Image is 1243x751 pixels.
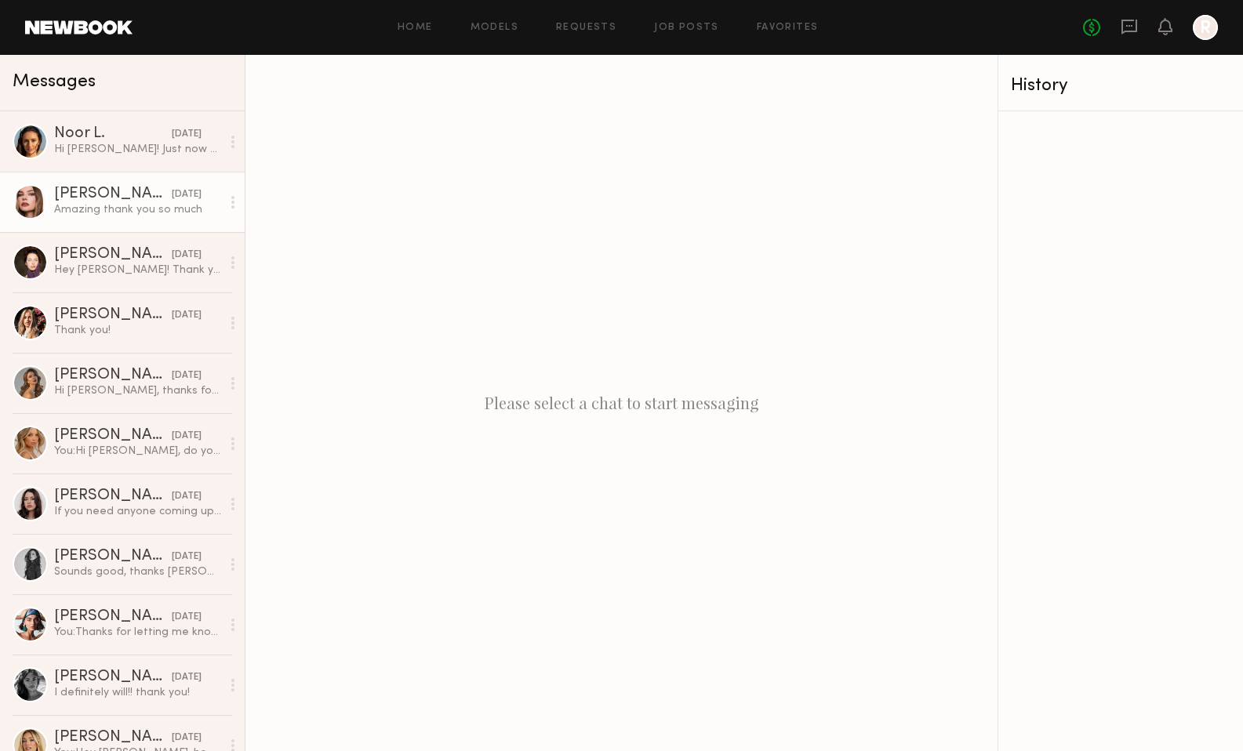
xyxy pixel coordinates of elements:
div: Hi [PERSON_NAME], thanks for reaching out! I’m available — could you please let me know what time... [54,383,221,398]
div: You: Thanks for letting me know, will defintely contact you in the future. [54,625,221,640]
div: [PERSON_NAME] [54,669,172,685]
div: [DATE] [172,127,202,142]
div: Please select a chat to start messaging [245,55,998,751]
div: [DATE] [172,550,202,564]
a: Favorites [757,23,819,33]
div: Sounds good, thanks [PERSON_NAME]! See you at 11 [54,564,221,579]
a: Home [398,23,433,33]
div: [DATE] [172,670,202,685]
span: Messages [13,73,96,91]
div: [DATE] [172,368,202,383]
div: [DATE] [172,187,202,202]
div: [PERSON_NAME] [54,609,172,625]
div: [PERSON_NAME] [54,549,172,564]
a: Job Posts [654,23,719,33]
div: [PERSON_NAME] [54,730,172,746]
div: [DATE] [172,610,202,625]
div: [PERSON_NAME] [54,247,172,263]
a: R [1193,15,1218,40]
div: [PERSON_NAME] [54,368,172,383]
div: [PERSON_NAME] [54,187,172,202]
div: Amazing thank you so much [54,202,221,217]
div: [PERSON_NAME] [54,488,172,504]
div: [DATE] [172,489,202,504]
div: Hey [PERSON_NAME]! Thank you for reaching out, I’m interested! How long would the shoot be? And w... [54,263,221,278]
div: [DATE] [172,308,202,323]
div: You: Hi [PERSON_NAME], do you have any 3 hour availability [DATE] or [DATE] for a indoor boutique... [54,444,221,459]
a: Requests [556,23,616,33]
div: [PERSON_NAME] [54,307,172,323]
div: [DATE] [172,731,202,746]
div: History [1011,77,1230,95]
div: If you need anyone coming up I’m free these next few weeks! Any days really [54,504,221,519]
div: I definitely will!! thank you! [54,685,221,700]
div: [PERSON_NAME] [54,428,172,444]
div: Hi [PERSON_NAME]! Just now seeing this for some reason! Apologies for the delay. I’d love to work... [54,142,221,157]
div: Thank you! [54,323,221,338]
div: [DATE] [172,429,202,444]
div: Noor L. [54,126,172,142]
a: Models [471,23,518,33]
div: [DATE] [172,248,202,263]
